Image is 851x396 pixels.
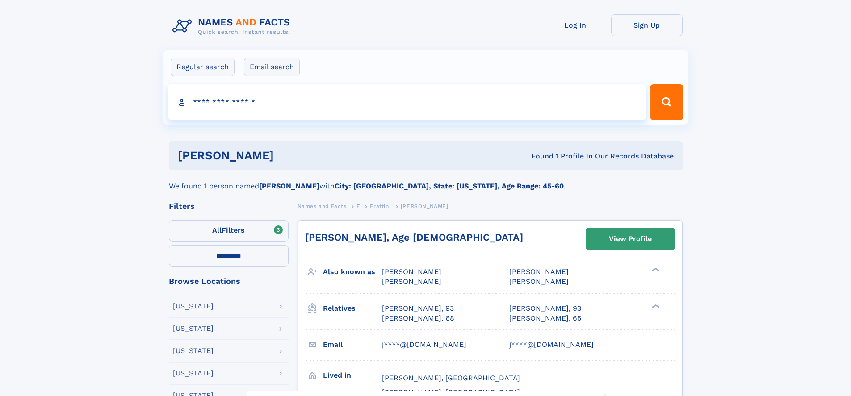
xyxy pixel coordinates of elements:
[169,14,298,38] img: Logo Names and Facts
[382,313,454,323] a: [PERSON_NAME], 68
[169,202,289,210] div: Filters
[382,277,441,286] span: [PERSON_NAME]
[509,313,581,323] a: [PERSON_NAME], 65
[173,370,214,377] div: [US_STATE]
[305,232,523,243] a: [PERSON_NAME], Age [DEMOGRAPHIC_DATA]
[356,200,360,212] a: F
[650,267,660,273] div: ❯
[173,325,214,332] div: [US_STATE]
[650,84,683,120] button: Search Button
[402,151,674,161] div: Found 1 Profile In Our Records Database
[323,301,382,316] h3: Relatives
[611,14,683,36] a: Sign Up
[382,267,441,276] span: [PERSON_NAME]
[173,347,214,354] div: [US_STATE]
[244,58,300,76] label: Email search
[586,228,675,250] a: View Profile
[509,267,569,276] span: [PERSON_NAME]
[401,203,449,209] span: [PERSON_NAME]
[298,200,347,212] a: Names and Facts
[382,374,520,382] span: [PERSON_NAME], [GEOGRAPHIC_DATA]
[173,303,214,310] div: [US_STATE]
[370,203,390,209] span: Frattini
[509,304,581,313] a: [PERSON_NAME], 93
[169,277,289,285] div: Browse Locations
[259,182,319,190] b: [PERSON_NAME]
[509,277,569,286] span: [PERSON_NAME]
[171,58,235,76] label: Regular search
[169,170,683,192] div: We found 1 person named with .
[323,337,382,352] h3: Email
[323,264,382,279] h3: Also known as
[650,303,660,309] div: ❯
[212,226,222,234] span: All
[370,200,390,212] a: Frattini
[540,14,611,36] a: Log In
[335,182,564,190] b: City: [GEOGRAPHIC_DATA], State: [US_STATE], Age Range: 45-60
[609,229,652,249] div: View Profile
[382,304,454,313] a: [PERSON_NAME], 93
[323,368,382,383] h3: Lived in
[168,84,646,120] input: search input
[356,203,360,209] span: F
[178,150,403,161] h1: [PERSON_NAME]
[169,220,289,242] label: Filters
